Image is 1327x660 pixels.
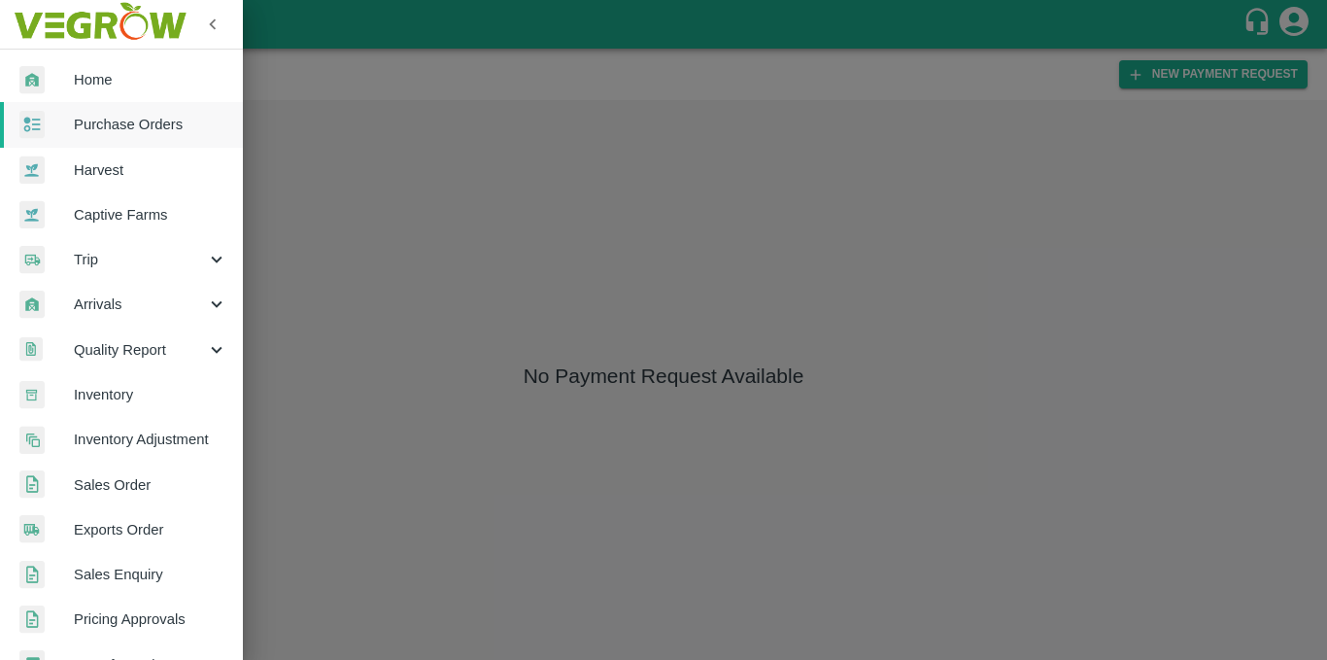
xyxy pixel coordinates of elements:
span: Sales Enquiry [74,564,227,585]
img: inventory [19,426,45,454]
span: Quality Report [74,339,206,361]
img: whArrival [19,66,45,94]
img: whInventory [19,381,45,409]
span: Inventory Adjustment [74,429,227,450]
img: sales [19,606,45,634]
span: Arrivals [74,294,206,315]
span: Harvest [74,159,227,181]
span: Exports Order [74,519,227,540]
img: sales [19,470,45,499]
span: Captive Farms [74,204,227,226]
span: Trip [74,249,206,270]
img: qualityReport [19,337,43,362]
span: Purchase Orders [74,114,227,135]
img: sales [19,561,45,589]
span: Inventory [74,384,227,405]
img: whArrival [19,291,45,319]
span: Sales Order [74,474,227,496]
img: harvest [19,156,45,185]
img: harvest [19,200,45,229]
img: shipments [19,515,45,543]
img: delivery [19,246,45,274]
img: reciept [19,111,45,139]
span: Pricing Approvals [74,608,227,630]
span: Home [74,69,227,90]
